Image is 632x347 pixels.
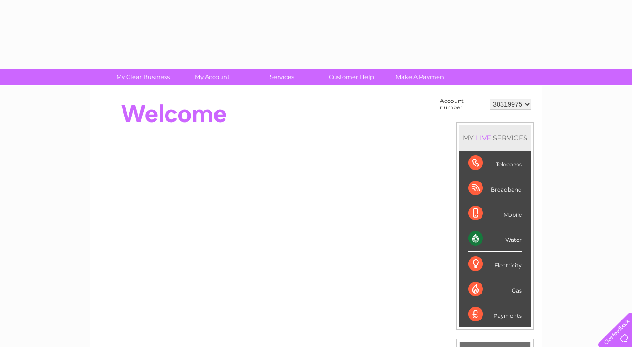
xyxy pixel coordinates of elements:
td: Account number [438,96,487,113]
a: Make A Payment [383,69,459,85]
a: Services [244,69,320,85]
a: Customer Help [314,69,389,85]
div: LIVE [474,133,493,142]
div: Broadband [468,176,522,201]
div: MY SERVICES [459,125,531,151]
a: My Clear Business [105,69,181,85]
div: Telecoms [468,151,522,176]
div: Gas [468,277,522,302]
a: My Account [175,69,250,85]
div: Electricity [468,252,522,277]
div: Water [468,226,522,251]
div: Payments [468,302,522,327]
div: Mobile [468,201,522,226]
